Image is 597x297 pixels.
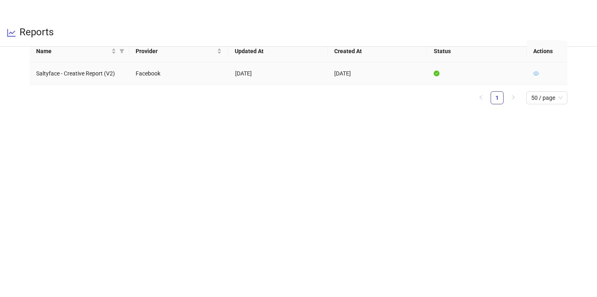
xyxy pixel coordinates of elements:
td: Saltyface - Creative Report (V2) [30,62,129,85]
span: left [478,95,483,100]
th: Name [30,40,129,62]
li: 1 [491,91,504,104]
td: [DATE] [328,62,427,85]
td: [DATE] [229,62,328,85]
span: Provider [136,47,216,56]
button: left [474,91,487,104]
span: check-circle [434,71,439,76]
span: 50 / page [531,92,562,104]
span: eye [533,71,539,76]
th: Status [427,40,527,62]
th: Actions [527,40,567,62]
th: Created At [328,40,427,62]
button: right [507,91,520,104]
a: eye [533,70,539,77]
span: filter [118,45,126,57]
div: Page Size [526,91,567,104]
li: Next Page [507,91,520,104]
li: Previous Page [474,91,487,104]
span: line-chart [6,28,16,38]
h3: Reports [19,26,54,40]
th: Provider [129,40,229,62]
td: Facebook [129,62,229,85]
a: 1 [491,92,503,104]
span: right [511,95,516,100]
span: Name [36,47,110,56]
span: filter [119,49,124,54]
th: Updated At [228,40,328,62]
